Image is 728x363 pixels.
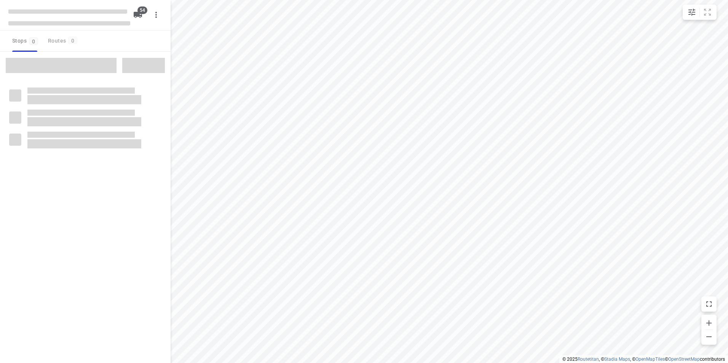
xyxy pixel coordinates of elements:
a: OpenMapTiles [635,357,665,362]
li: © 2025 , © , © © contributors [562,357,725,362]
a: OpenStreetMap [668,357,700,362]
button: Map settings [684,5,699,20]
a: Routetitan [578,357,599,362]
div: small contained button group [683,5,717,20]
a: Stadia Maps [604,357,630,362]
